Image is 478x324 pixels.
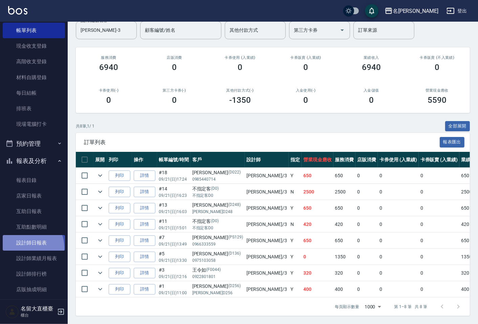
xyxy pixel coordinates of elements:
[378,152,419,168] th: 卡券使用 (入業績)
[109,219,130,230] button: 列印
[289,249,302,265] td: Y
[5,305,19,319] img: Person
[335,304,359,310] p: 每頁顯示數量
[238,63,242,72] h3: 0
[3,85,65,101] a: 每日結帳
[378,281,419,297] td: 0
[93,152,107,168] th: 展開
[107,152,132,168] th: 列印
[333,281,356,297] td: 400
[419,265,460,281] td: 0
[134,235,155,246] a: 詳情
[95,219,105,229] button: expand row
[134,219,155,230] a: 詳情
[289,216,302,232] td: N
[333,216,356,232] td: 420
[84,88,133,93] h2: 卡券使用(-)
[419,200,460,216] td: 0
[159,209,189,215] p: 09/21 (日) 16:03
[211,185,219,192] p: (D0)
[192,192,243,199] p: 不指定客D0
[192,283,243,290] div: [PERSON_NAME]
[159,192,189,199] p: 09/21 (日) 16:23
[347,55,396,60] h2: 業績收入
[134,268,155,278] a: 詳情
[302,200,333,216] td: 650
[3,116,65,132] a: 現場電腦打卡
[192,290,243,296] p: [PERSON_NAME]D256
[8,6,27,15] img: Logo
[157,281,191,297] td: #1
[192,176,243,182] p: 0985440714
[109,284,130,295] button: 列印
[159,176,189,182] p: 09/21 (日) 17:24
[192,274,243,280] p: 0922801801
[228,169,241,176] p: (D022)
[3,219,65,235] a: 互助點數明細
[419,152,460,168] th: 卡券販賣 (入業績)
[3,282,65,297] a: 店販抽成明細
[109,203,130,213] button: 列印
[302,233,333,249] td: 650
[378,249,419,265] td: 0
[333,184,356,200] td: 2500
[192,234,243,241] div: [PERSON_NAME]
[192,185,243,192] div: 不指定客
[362,63,381,72] h3: 6940
[81,18,107,23] label: 設計師編號/姓名
[245,216,289,232] td: [PERSON_NAME] /3
[245,265,289,281] td: [PERSON_NAME] /3
[21,312,55,318] p: 櫃台
[378,216,419,232] td: 0
[95,252,105,262] button: expand row
[95,268,105,278] button: expand row
[228,234,243,241] p: (PS129)
[109,187,130,197] button: 列印
[159,241,189,247] p: 09/21 (日) 13:49
[3,38,65,54] a: 現金收支登錄
[303,95,308,105] h3: 0
[106,95,111,105] h3: 0
[150,55,199,60] h2: 店販消費
[378,168,419,184] td: 0
[355,200,378,216] td: 0
[355,233,378,249] td: 0
[302,152,333,168] th: 營業現金應收
[134,284,155,295] a: 詳情
[347,88,396,93] h2: 入金儲值
[355,281,378,297] td: 0
[3,54,65,69] a: 高階收支登錄
[302,265,333,281] td: 320
[428,95,447,105] h3: 5590
[95,235,105,246] button: expand row
[333,265,356,281] td: 320
[215,55,265,60] h2: 卡券使用 (入業績)
[333,249,356,265] td: 1350
[281,88,330,93] h2: 入金使用(-)
[109,252,130,262] button: 列印
[109,235,130,246] button: 列印
[355,152,378,168] th: 店販消費
[245,184,289,200] td: [PERSON_NAME] /3
[157,152,191,168] th: 帳單編號/時間
[378,184,419,200] td: 0
[157,200,191,216] td: #13
[3,101,65,116] a: 排班表
[191,152,245,168] th: 客戶
[303,63,308,72] h3: 0
[95,170,105,181] button: expand row
[355,168,378,184] td: 0
[109,170,130,181] button: 列印
[419,233,460,249] td: 0
[302,216,333,232] td: 420
[289,152,302,168] th: 指定
[369,95,374,105] h3: 0
[211,218,219,225] p: (D0)
[3,251,65,266] a: 設計師業績月報表
[84,55,133,60] h3: 服務消費
[245,249,289,265] td: [PERSON_NAME] /3
[302,184,333,200] td: 2500
[207,267,221,274] p: (F0044)
[150,88,199,93] h2: 第三方卡券(-)
[192,241,243,247] p: 0966333559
